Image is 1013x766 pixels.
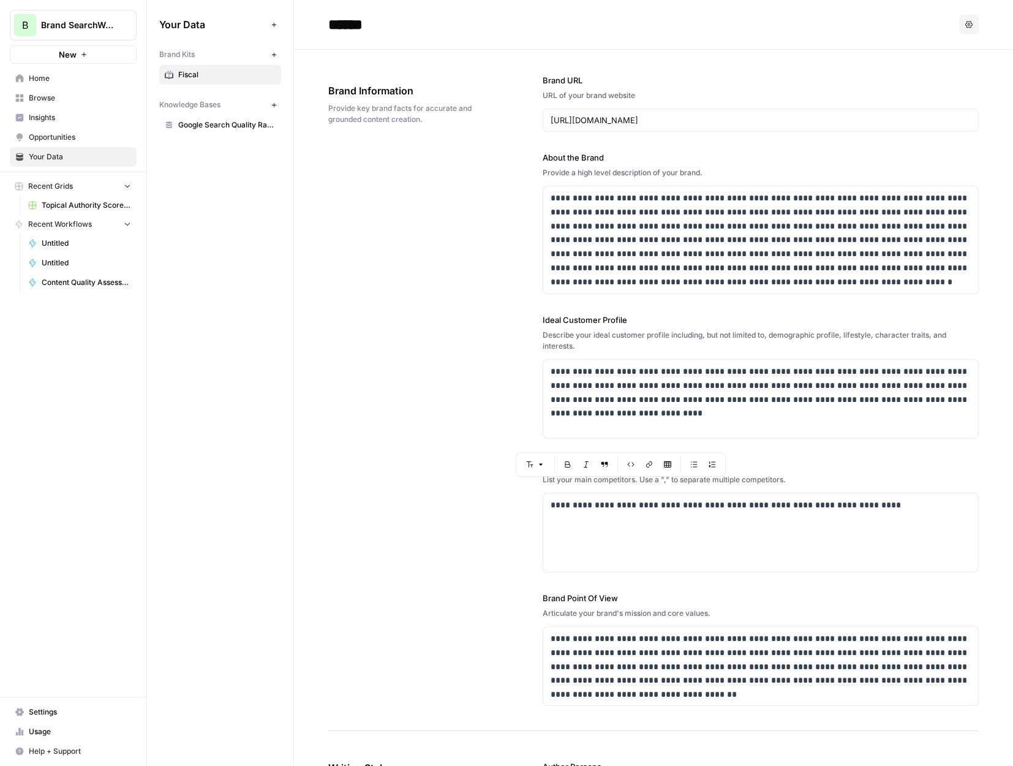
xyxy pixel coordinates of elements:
label: Brand Point Of View [543,592,979,604]
button: Help + Support [10,741,137,761]
button: Recent Workflows [10,215,137,233]
span: Google Search Quality Rater Guidelines [178,119,276,131]
span: Insights [29,112,131,123]
a: Google Search Quality Rater Guidelines [159,115,281,135]
button: New [10,45,137,64]
div: Articulate your brand's mission and core values. [543,608,979,619]
span: B [22,18,28,32]
span: Fiscal [178,69,276,80]
label: Competitors [543,458,979,471]
div: Describe your ideal customer profile including, but not limited to, demographic profile, lifestyl... [543,330,979,352]
div: List your main competitors. Use a "," to separate multiple competitors. [543,474,979,485]
a: Home [10,69,137,88]
span: Brand SearchWorks [41,19,115,31]
span: Untitled [42,238,131,249]
span: Topical Authority Score & Action Plan [42,200,131,211]
span: Your Data [29,151,131,162]
span: Browse [29,93,131,104]
button: Recent Grids [10,177,137,195]
a: Usage [10,722,137,741]
a: Untitled [23,253,137,273]
span: Usage [29,726,131,737]
span: Opportunities [29,132,131,143]
a: Opportunities [10,127,137,147]
span: Recent Workflows [28,219,92,230]
a: Untitled [23,233,137,253]
a: Insights [10,108,137,127]
a: Your Data [10,147,137,167]
span: Settings [29,707,131,718]
a: Topical Authority Score & Action Plan [23,195,137,215]
label: Brand URL [543,74,979,86]
span: New [59,48,77,61]
span: Untitled [42,257,131,268]
span: Brand Kits [159,49,195,60]
span: Recent Grids [28,181,73,192]
span: Content Quality Assessment [42,277,131,288]
div: URL of your brand website [543,90,979,101]
a: Browse [10,88,137,108]
label: About the Brand [543,151,979,164]
span: Brand Information [328,83,474,98]
button: Workspace: Brand SearchWorks [10,10,137,40]
span: Home [29,73,131,84]
input: www.sundaysoccer.com [551,114,971,126]
span: Help + Support [29,746,131,757]
a: Fiscal [159,65,281,85]
a: Content Quality Assessment [23,273,137,292]
div: Provide a high level description of your brand. [543,167,979,178]
a: Settings [10,702,137,722]
span: Your Data [159,17,266,32]
span: Knowledge Bases [159,99,220,110]
label: Ideal Customer Profile [543,314,979,326]
span: Provide key brand facts for accurate and grounded content creation. [328,103,474,125]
